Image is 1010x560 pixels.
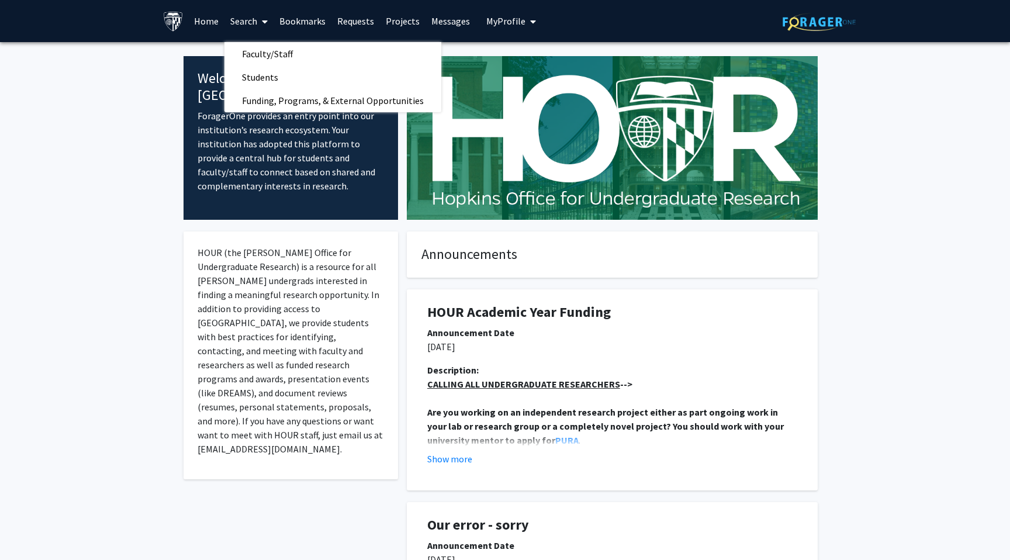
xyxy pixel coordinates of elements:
a: Search [224,1,274,42]
p: . [427,405,797,447]
strong: --> [427,378,632,390]
img: Johns Hopkins University Logo [163,11,184,32]
a: Projects [380,1,426,42]
p: [DATE] [427,340,797,354]
img: Cover Image [407,56,818,220]
div: Announcement Date [427,538,797,552]
div: Description: [427,363,797,377]
h1: HOUR Academic Year Funding [427,304,797,321]
iframe: Chat [9,507,50,551]
a: Faculty/Staff [224,45,441,63]
p: ForagerOne provides an entry point into our institution’s research ecosystem. Your institution ha... [198,109,384,193]
u: CALLING ALL UNDERGRADUATE RESEARCHERS [427,378,620,390]
h4: Welcome to [GEOGRAPHIC_DATA] [198,70,384,104]
a: PURA [555,434,579,446]
button: Show more [427,452,472,466]
h1: Our error - sorry [427,517,797,534]
span: My Profile [486,15,525,27]
p: HOUR (the [PERSON_NAME] Office for Undergraduate Research) is a resource for all [PERSON_NAME] un... [198,246,384,456]
span: Funding, Programs, & External Opportunities [224,89,441,112]
span: Faculty/Staff [224,42,310,65]
a: Students [224,68,441,86]
div: Announcement Date [427,326,797,340]
span: Students [224,65,296,89]
img: ForagerOne Logo [783,13,856,31]
a: Home [188,1,224,42]
a: Requests [331,1,380,42]
strong: Are you working on an independent research project either as part ongoing work in your lab or res... [427,406,786,446]
a: Bookmarks [274,1,331,42]
a: Funding, Programs, & External Opportunities [224,92,441,109]
h4: Announcements [421,246,803,263]
a: Messages [426,1,476,42]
